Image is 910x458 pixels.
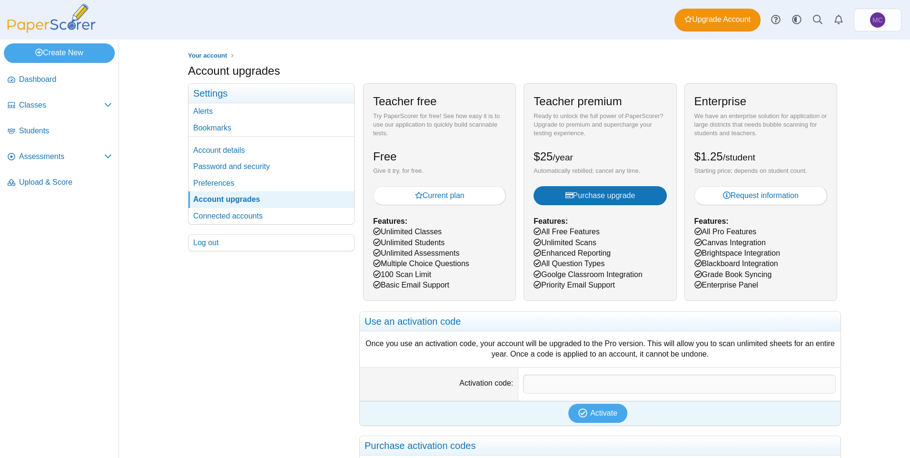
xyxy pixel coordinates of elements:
span: Students [19,126,112,136]
span: Dashboard [19,74,112,85]
span: Upgrade Account [684,14,751,25]
img: PaperScorer [4,4,99,33]
div: Try PaperScorer for free! See how easy it is to use our application to quickly build scannable te... [373,112,506,138]
h3: Settings [188,84,354,103]
b: Features: [534,217,568,225]
span: Purchase upgrade [565,191,635,199]
b: Features: [694,217,729,225]
div: Starting price; depends on student count. [694,167,827,175]
a: Bookmarks [188,120,354,136]
button: Current plan [373,186,506,205]
span: Michael Clark [872,17,883,23]
a: Alerts [188,103,354,119]
span: Your account [188,52,227,59]
span: Michael Clark [870,12,885,28]
a: Assessments [4,146,116,169]
a: Upload & Score [4,171,116,194]
a: Request information [694,186,827,205]
b: Features: [373,217,407,225]
a: Your account [186,50,229,62]
a: PaperScorer [4,26,99,34]
a: Account details [188,142,354,159]
h2: Teacher premium [534,93,622,110]
small: /year [553,152,573,162]
span: Upload & Score [19,177,112,188]
span: Assessments [19,151,104,162]
label: Activation code [459,379,513,387]
span: $25 [534,150,573,163]
a: Classes [4,94,116,117]
a: Michael Clark [854,9,901,31]
div: Once you use an activation code, your account will be upgraded to the Pro version. This will allo... [365,339,836,360]
h2: Purchase activation codes [360,436,841,456]
a: Preferences [188,175,354,191]
span: Activate [590,409,617,417]
div: Unlimited Classes Unlimited Students Unlimited Assessments Multiple Choice Questions 100 Scan Lim... [363,83,516,300]
div: All Pro Features Canvas Integration Brightspace Integration Blackboard Integration Grade Book Syn... [684,83,837,300]
small: /student [723,152,755,162]
h2: Teacher free [373,93,436,110]
div: Automatically rebilled; cancel any time. [534,167,666,175]
button: Purchase upgrade [534,186,666,205]
h2: $1.25 [694,149,755,165]
button: Activate [568,404,627,423]
a: Password and security [188,159,354,175]
a: Upgrade Account [674,9,761,31]
div: Ready to unlock the full power of PaperScorer? Upgrade to premium and supercharge your testing ex... [534,112,666,138]
a: Log out [188,235,354,251]
h2: Free [373,149,396,165]
span: Request information [723,191,799,199]
a: Alerts [828,10,849,30]
h2: Use an activation code [360,312,841,331]
a: Connected accounts [188,208,354,224]
span: Classes [19,100,104,110]
div: We have an enterprise solution for application or large districts that needs bubble scanning for ... [694,112,827,138]
a: Dashboard [4,69,116,91]
a: Account upgrades [188,191,354,208]
h2: Enterprise [694,93,746,110]
div: All Free Features Unlimited Scans Enhanced Reporting All Question Types Goolge Classroom Integrat... [524,83,676,300]
a: Students [4,120,116,143]
span: Current plan [415,191,465,199]
a: Create New [4,43,115,62]
h1: Account upgrades [188,63,280,79]
div: Give it try, for free. [373,167,506,175]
